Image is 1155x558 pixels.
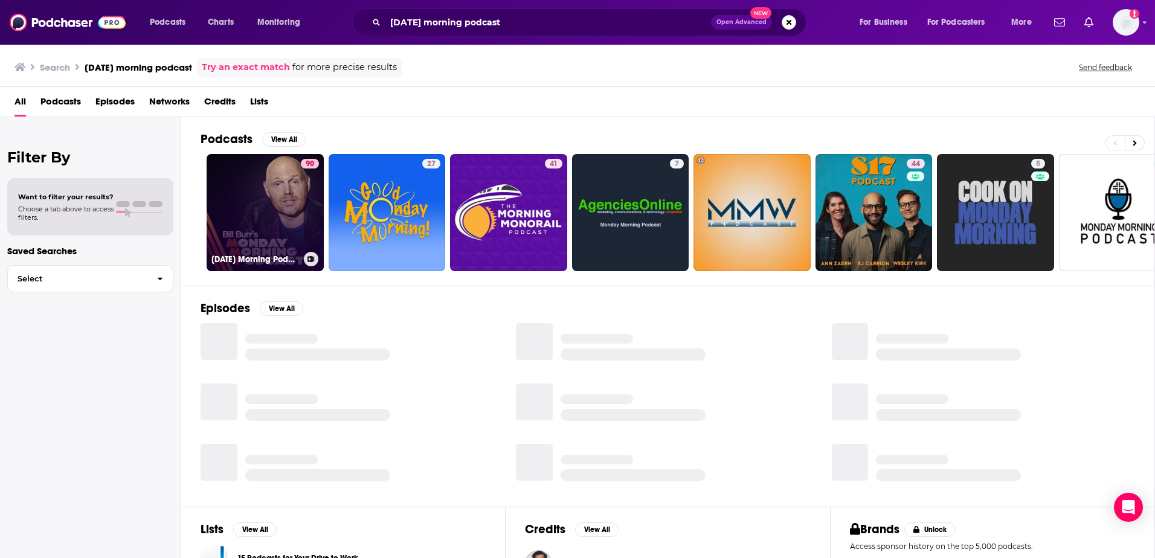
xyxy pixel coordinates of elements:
a: 90 [301,159,319,168]
a: 7 [572,154,689,271]
a: EpisodesView All [201,301,303,316]
button: open menu [919,13,1003,32]
span: Open Advanced [716,19,767,25]
span: Choose a tab above to access filters. [18,205,114,222]
a: Networks [149,92,190,117]
a: All [14,92,26,117]
h2: Podcasts [201,132,253,147]
h2: Episodes [201,301,250,316]
span: 41 [550,158,558,170]
button: Send feedback [1075,62,1136,72]
span: Monitoring [257,14,300,31]
p: Access sponsor history on the top 5,000 podcasts. [850,542,1135,551]
a: ListsView All [201,522,277,537]
button: View All [233,522,277,537]
h2: Brands [850,522,900,537]
a: 41 [545,159,562,168]
h2: Credits [525,522,565,537]
span: More [1011,14,1032,31]
button: View All [262,132,306,147]
a: 44 [907,159,925,168]
span: 90 [306,158,314,170]
a: 27 [329,154,446,271]
div: Open Intercom Messenger [1114,493,1143,522]
button: View All [575,522,619,537]
button: open menu [1003,13,1047,32]
span: for more precise results [292,60,397,74]
span: New [750,7,772,19]
a: 5 [937,154,1054,271]
a: 90[DATE] Morning Podcast [207,154,324,271]
a: Episodes [95,92,135,117]
span: For Business [860,14,907,31]
a: 41 [450,154,567,271]
a: PodcastsView All [201,132,306,147]
button: open menu [851,13,922,32]
a: 44 [816,154,933,271]
a: 27 [422,159,440,168]
span: 5 [1036,158,1040,170]
img: User Profile [1113,9,1139,36]
button: Open AdvancedNew [711,15,772,30]
span: Podcasts [150,14,185,31]
p: Saved Searches [7,245,173,257]
svg: Add a profile image [1130,9,1139,19]
h3: [DATE] morning podcast [85,62,192,73]
button: open menu [141,13,201,32]
span: For Podcasters [927,14,985,31]
input: Search podcasts, credits, & more... [385,13,711,32]
h3: Search [40,62,70,73]
a: Charts [200,13,241,32]
div: Search podcasts, credits, & more... [364,8,818,36]
a: Show notifications dropdown [1079,12,1098,33]
a: Podcasts [40,92,81,117]
a: Try an exact match [202,60,290,74]
span: 7 [675,158,679,170]
button: Select [7,265,173,292]
span: Select [8,275,147,283]
h3: [DATE] Morning Podcast [211,254,299,265]
a: CreditsView All [525,522,619,537]
img: Podchaser - Follow, Share and Rate Podcasts [10,11,126,34]
button: Unlock [904,522,956,537]
button: open menu [249,13,316,32]
button: View All [260,301,303,316]
a: 5 [1031,159,1045,168]
button: Show profile menu [1113,9,1139,36]
span: 27 [427,158,436,170]
span: 44 [912,158,920,170]
a: Lists [250,92,268,117]
a: Credits [204,92,236,117]
a: Show notifications dropdown [1049,12,1070,33]
a: 7 [670,159,684,168]
span: Want to filter your results? [18,193,114,201]
span: Logged in as WE_Broadcast [1113,9,1139,36]
span: Charts [208,14,234,31]
h2: Lists [201,522,224,537]
h2: Filter By [7,149,173,166]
